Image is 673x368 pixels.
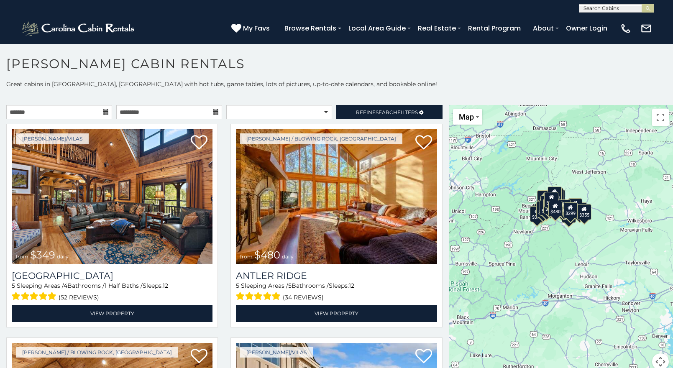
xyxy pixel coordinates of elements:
a: [PERSON_NAME] / Blowing Rock, [GEOGRAPHIC_DATA] [16,347,178,358]
a: View Property [12,305,212,322]
a: Add to favorites [415,348,432,365]
span: 5 [288,282,292,289]
div: $380 [557,199,571,215]
img: phone-regular-white.png [620,23,632,34]
span: Refine Filters [356,109,418,115]
span: daily [57,253,69,260]
div: Sleeping Areas / Bathrooms / Sleeps: [236,281,437,303]
span: 12 [349,282,354,289]
img: Diamond Creek Lodge [12,129,212,264]
a: Antler Ridge from $480 daily [236,129,437,264]
a: [GEOGRAPHIC_DATA] [12,270,212,281]
a: [PERSON_NAME]/Vilas [16,133,89,144]
a: Rental Program [464,21,525,36]
span: 5 [12,282,15,289]
span: (52 reviews) [59,292,99,303]
span: (34 reviews) [283,292,324,303]
a: Diamond Creek Lodge from $349 daily [12,129,212,264]
a: Add to favorites [191,134,207,152]
span: daily [282,253,294,260]
a: [PERSON_NAME] / Blowing Rock, [GEOGRAPHIC_DATA] [240,133,402,144]
span: 4 [64,282,67,289]
div: $395 [540,200,554,216]
div: $375 [530,206,544,222]
button: Toggle fullscreen view [652,109,669,126]
span: Map [459,112,474,121]
span: $480 [254,249,280,261]
a: Owner Login [562,21,612,36]
div: $480 [548,201,562,217]
img: White-1-2.png [21,20,137,37]
a: [PERSON_NAME]/Vilas [240,347,313,358]
a: View Property [236,305,437,322]
a: Local Area Guide [344,21,410,36]
a: My Favs [231,23,272,34]
div: $299 [563,202,577,218]
img: Antler Ridge [236,129,437,264]
button: Change map style [453,109,482,125]
span: 12 [163,282,168,289]
div: $225 [543,198,558,214]
div: $635 [537,190,551,206]
span: from [240,253,253,260]
span: 5 [236,282,239,289]
a: Add to favorites [415,134,432,152]
span: $349 [30,249,55,261]
div: $355 [577,204,591,220]
span: Search [376,109,397,115]
div: $255 [549,188,563,204]
span: from [16,253,28,260]
img: mail-regular-white.png [640,23,652,34]
a: Add to favorites [191,348,207,365]
h3: Diamond Creek Lodge [12,270,212,281]
div: $320 [548,187,562,202]
span: 1 Half Baths / [105,282,143,289]
span: My Favs [243,23,270,33]
div: $325 [536,202,550,217]
a: RefineSearchFilters [336,105,442,119]
a: Browse Rentals [280,21,340,36]
div: $349 [544,192,558,208]
a: Real Estate [414,21,460,36]
div: Sleeping Areas / Bathrooms / Sleeps: [12,281,212,303]
a: Antler Ridge [236,270,437,281]
a: About [529,21,558,36]
div: $930 [568,198,582,214]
